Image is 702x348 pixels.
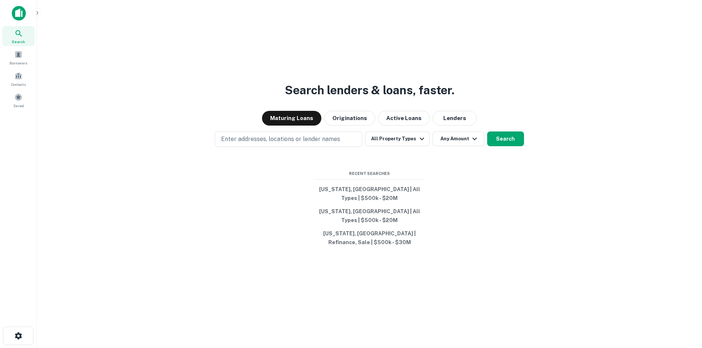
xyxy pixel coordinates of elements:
button: Any Amount [433,131,484,146]
p: Enter addresses, locations or lender names [221,135,340,144]
span: Saved [13,103,24,109]
button: [US_STATE], [GEOGRAPHIC_DATA] | All Types | $500k - $20M [314,183,425,205]
span: Search [12,39,25,45]
span: Recent Searches [314,171,425,177]
img: capitalize-icon.png [12,6,26,21]
button: Maturing Loans [262,111,321,126]
span: Contacts [11,81,26,87]
button: All Property Types [365,131,429,146]
button: Search [487,131,524,146]
span: Borrowers [10,60,27,66]
iframe: Chat Widget [665,289,702,324]
button: [US_STATE], [GEOGRAPHIC_DATA] | All Types | $500k - $20M [314,205,425,227]
button: Enter addresses, locations or lender names [215,131,362,147]
a: Saved [2,90,35,110]
button: Lenders [433,111,477,126]
h3: Search lenders & loans, faster. [285,81,454,99]
button: Active Loans [378,111,430,126]
button: Originations [324,111,375,126]
a: Search [2,26,35,46]
a: Borrowers [2,48,35,67]
a: Contacts [2,69,35,89]
button: [US_STATE], [GEOGRAPHIC_DATA] | Refinance, Sale | $500k - $30M [314,227,425,249]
